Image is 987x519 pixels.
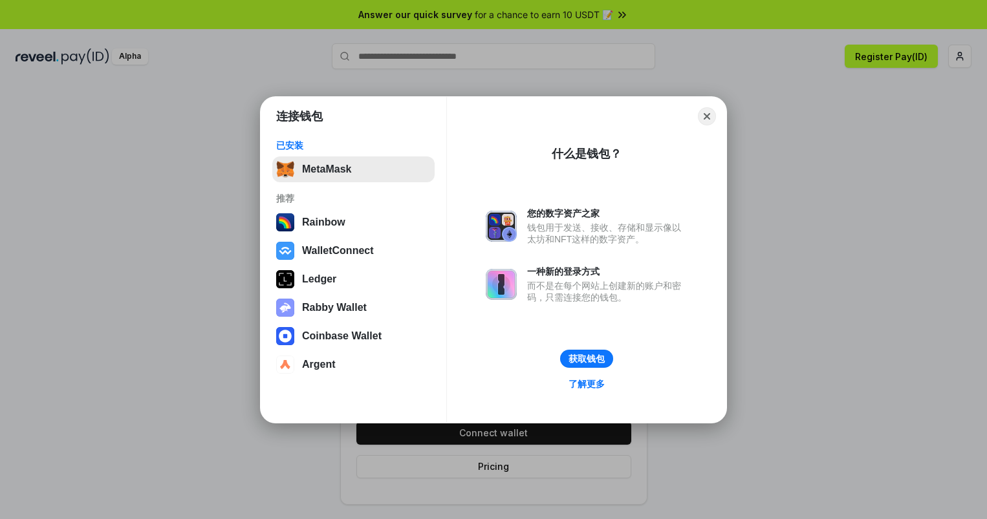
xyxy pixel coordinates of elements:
img: svg+xml,%3Csvg%20xmlns%3D%22http%3A%2F%2Fwww.w3.org%2F2000%2Fsvg%22%20fill%3D%22none%22%20viewBox... [486,211,517,242]
button: Coinbase Wallet [272,323,435,349]
div: 什么是钱包？ [552,146,622,162]
div: Argent [302,359,336,370]
button: Ledger [272,266,435,292]
img: svg+xml,%3Csvg%20width%3D%22120%22%20height%3D%22120%22%20viewBox%3D%220%200%20120%20120%22%20fil... [276,213,294,231]
h1: 连接钱包 [276,109,323,124]
div: 了解更多 [569,378,605,390]
div: 一种新的登录方式 [527,266,688,277]
div: 已安装 [276,140,431,151]
div: 推荐 [276,193,431,204]
button: 获取钱包 [560,350,613,368]
img: svg+xml,%3Csvg%20xmlns%3D%22http%3A%2F%2Fwww.w3.org%2F2000%2Fsvg%22%20width%3D%2228%22%20height%3... [276,270,294,288]
button: Argent [272,352,435,377]
div: Ledger [302,273,336,285]
div: 钱包用于发送、接收、存储和显示像以太坊和NFT这样的数字资产。 [527,222,688,245]
img: svg+xml,%3Csvg%20fill%3D%22none%22%20height%3D%2233%22%20viewBox%3D%220%200%2035%2033%22%20width%... [276,160,294,178]
button: MetaMask [272,156,435,182]
div: MetaMask [302,164,351,175]
div: 获取钱包 [569,353,605,365]
img: svg+xml,%3Csvg%20xmlns%3D%22http%3A%2F%2Fwww.w3.org%2F2000%2Fsvg%22%20fill%3D%22none%22%20viewBox... [486,269,517,300]
div: Coinbase Wallet [302,330,382,342]
img: svg+xml,%3Csvg%20width%3D%2228%22%20height%3D%2228%22%20viewBox%3D%220%200%2028%2028%22%20fill%3D... [276,355,294,374]
div: 而不是在每个网站上创建新的账户和密码，只需连接您的钱包。 [527,280,688,303]
img: svg+xml,%3Csvg%20xmlns%3D%22http%3A%2F%2Fwww.w3.org%2F2000%2Fsvg%22%20fill%3D%22none%22%20viewBox... [276,299,294,317]
button: Rabby Wallet [272,295,435,321]
div: Rainbow [302,217,345,228]
img: svg+xml,%3Csvg%20width%3D%2228%22%20height%3D%2228%22%20viewBox%3D%220%200%2028%2028%22%20fill%3D... [276,327,294,345]
img: svg+xml,%3Csvg%20width%3D%2228%22%20height%3D%2228%22%20viewBox%3D%220%200%2028%2028%22%20fill%3D... [276,242,294,260]
button: Rainbow [272,209,435,235]
div: Rabby Wallet [302,302,367,313]
div: WalletConnect [302,245,374,257]
a: 了解更多 [561,376,613,392]
button: Close [698,107,716,125]
div: 您的数字资产之家 [527,207,688,219]
button: WalletConnect [272,238,435,264]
